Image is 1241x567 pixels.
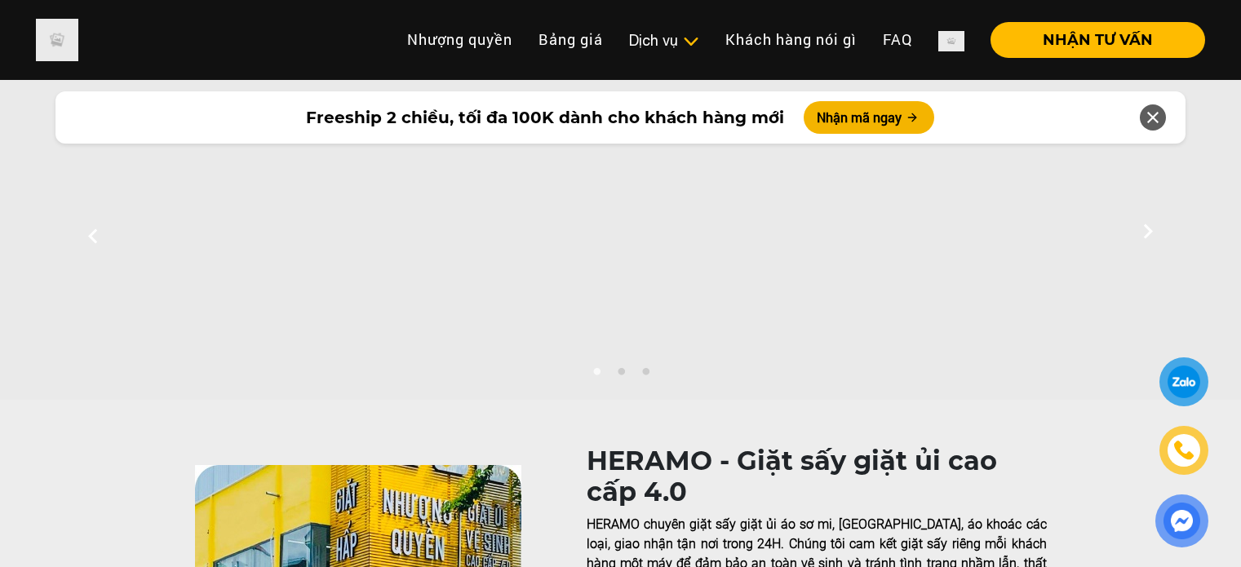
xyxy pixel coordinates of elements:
[629,29,699,51] div: Dịch vụ
[682,33,699,50] img: subToggleIcon
[991,22,1205,58] button: NHẬN TƯ VẤN
[306,105,784,130] span: Freeship 2 chiều, tối đa 100K dành cho khách hàng mới
[1175,441,1194,459] img: phone-icon
[804,101,934,134] button: Nhận mã ngay
[870,22,925,57] a: FAQ
[712,22,870,57] a: Khách hàng nói gì
[613,367,629,383] button: 2
[977,33,1205,47] a: NHẬN TƯ VẤN
[587,445,1047,508] h1: HERAMO - Giặt sấy giặt ủi cao cấp 4.0
[1162,428,1206,472] a: phone-icon
[525,22,616,57] a: Bảng giá
[394,22,525,57] a: Nhượng quyền
[588,367,605,383] button: 1
[637,367,654,383] button: 3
